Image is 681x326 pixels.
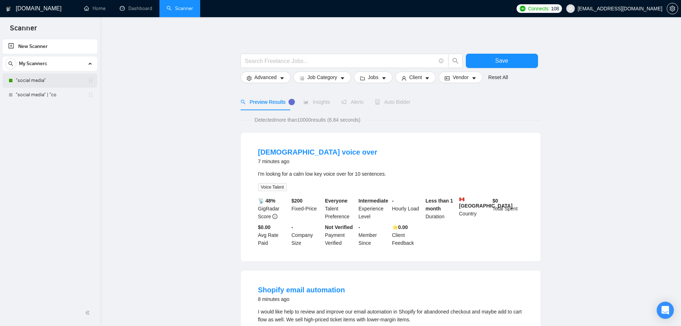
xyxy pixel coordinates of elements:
[88,78,94,83] span: holder
[357,197,391,220] div: Experience Level
[667,3,678,14] button: setting
[368,73,379,81] span: Jobs
[439,59,444,63] span: info-circle
[85,309,92,316] span: double-left
[472,76,477,81] span: caret-down
[291,224,293,230] b: -
[307,73,337,81] span: Job Category
[341,99,364,105] span: Alerts
[325,224,353,230] b: Not Verified
[401,76,406,81] span: user
[3,57,97,102] li: My Scanners
[288,99,295,105] div: Tooltip anchor
[304,99,330,105] span: Insights
[258,224,271,230] b: $0.00
[241,99,246,104] span: search
[255,73,277,81] span: Advanced
[491,197,525,220] div: Total Spent
[391,223,424,247] div: Client Feedback
[359,224,360,230] b: -
[19,57,47,71] span: My Scanners
[88,92,94,98] span: holder
[304,99,309,104] span: area-chart
[459,197,513,209] b: [GEOGRAPHIC_DATA]
[258,286,345,294] a: Shopify email automation
[257,223,290,247] div: Avg Rate Paid
[290,223,324,247] div: Company Size
[381,76,386,81] span: caret-down
[258,198,276,204] b: 📡 48%
[357,223,391,247] div: Member Since
[258,183,287,191] span: Voice Talent
[16,73,84,88] a: "social media"
[250,116,365,124] span: Detected more than 10000 results (6.84 seconds)
[258,148,377,156] a: [DEMOGRAPHIC_DATA] voice over
[84,5,105,11] a: homeHome
[290,197,324,220] div: Fixed-Price
[392,198,394,204] b: -
[300,76,305,81] span: bars
[359,198,388,204] b: Intermediate
[8,39,92,54] a: New Scanner
[340,76,345,81] span: caret-down
[258,295,345,303] div: 8 minutes ago
[448,54,463,68] button: search
[449,58,462,64] span: search
[325,198,347,204] b: Everyone
[425,76,430,81] span: caret-down
[16,88,84,102] a: "social media" | "co
[459,197,464,202] img: 🇨🇦
[551,5,559,13] span: 108
[245,57,436,65] input: Search Freelance Jobs...
[293,72,351,83] button: barsJob Categorycaret-down
[354,72,393,83] button: folderJobscaret-down
[453,73,468,81] span: Vendor
[445,76,450,81] span: idcard
[425,198,453,211] b: Less than 1 month
[409,73,422,81] span: Client
[5,58,16,69] button: search
[5,61,16,66] span: search
[424,197,458,220] div: Duration
[395,72,436,83] button: userClientcaret-down
[657,302,674,319] div: Open Intercom Messenger
[258,157,377,166] div: 7 minutes ago
[493,198,498,204] b: $ 0
[392,224,408,230] b: ⭐️ 0.00
[241,99,292,105] span: Preview Results
[528,5,549,13] span: Connects:
[520,6,525,11] img: upwork-logo.png
[375,99,410,105] span: Auto Bidder
[272,214,277,219] span: info-circle
[6,3,11,15] img: logo
[324,197,357,220] div: Talent Preference
[4,23,43,38] span: Scanner
[341,99,346,104] span: notification
[257,197,290,220] div: GigRadar Score
[375,99,380,104] span: robot
[324,223,357,247] div: Payment Verified
[3,39,97,54] li: New Scanner
[466,54,538,68] button: Save
[258,170,523,178] div: I'm lookng for a calm low key voice over for 10 sentences.
[439,72,482,83] button: idcardVendorcaret-down
[488,73,508,81] a: Reset All
[247,76,252,81] span: setting
[458,197,491,220] div: Country
[241,72,291,83] button: settingAdvancedcaret-down
[167,5,193,11] a: searchScanner
[120,5,152,11] a: dashboardDashboard
[291,198,302,204] b: $ 200
[667,6,678,11] a: setting
[280,76,285,81] span: caret-down
[258,308,523,323] div: I would like help to review and improve our email automation in Shopify for abandoned checkout an...
[568,6,573,11] span: user
[360,76,365,81] span: folder
[667,6,678,11] span: setting
[391,197,424,220] div: Hourly Load
[495,56,508,65] span: Save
